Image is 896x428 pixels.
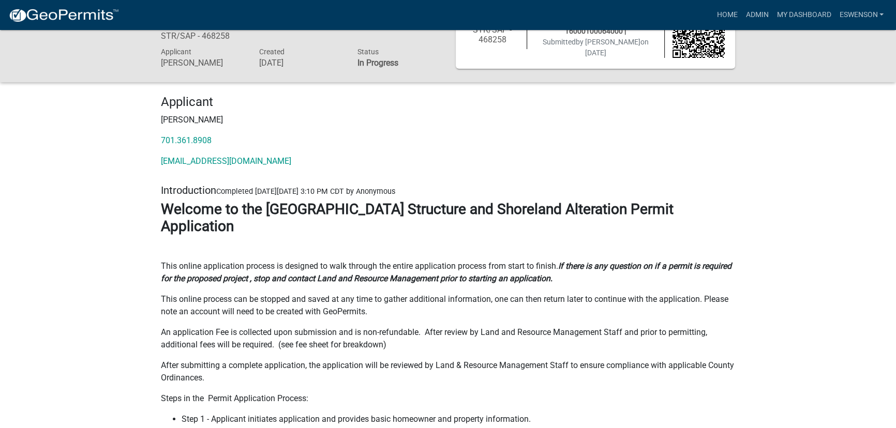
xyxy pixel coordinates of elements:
p: Steps in the Permit Application Process: [161,392,735,405]
p: An application Fee is collected upon submission and is non-refundable. After review by Land and R... [161,326,735,351]
strong: Welcome to the [GEOGRAPHIC_DATA] Structure and Shoreland Alteration Permit Application [161,201,674,235]
a: Admin [741,5,772,25]
h4: Applicant [161,95,735,110]
li: Step 1 - Applicant initiates application and provides basic homeowner and property information. [182,413,735,425]
span: Applicant [161,48,191,56]
p: This online process can be stopped and saved at any time to gather additional information, one ca... [161,293,735,318]
h5: Introduction [161,184,735,196]
h6: STR/SAP - 468258 [161,31,244,41]
span: Created [259,48,285,56]
strong: In Progress [357,58,398,68]
a: [EMAIL_ADDRESS][DOMAIN_NAME] [161,156,291,166]
p: This online application process is designed to walk through the entire application process from s... [161,260,735,285]
h6: STR/SAP - 468258 [466,25,519,44]
a: My Dashboard [772,5,835,25]
img: QR code [673,5,725,58]
span: by [PERSON_NAME] [576,38,640,46]
h6: [PERSON_NAME] [161,58,244,68]
strong: If there is any question on if a permit is required for the proposed project , stop and contact L... [161,261,731,283]
h6: [DATE] [259,58,342,68]
a: Home [712,5,741,25]
span: Status [357,48,379,56]
a: eswenson [835,5,888,25]
span: Submitted on [DATE] [543,38,649,57]
span: Completed [DATE][DATE] 3:10 PM CDT by Anonymous [216,187,395,196]
p: After submitting a complete application, the application will be reviewed by Land & Resource Mana... [161,359,735,384]
a: 701.361.8908 [161,135,212,145]
p: [PERSON_NAME] [161,114,735,126]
